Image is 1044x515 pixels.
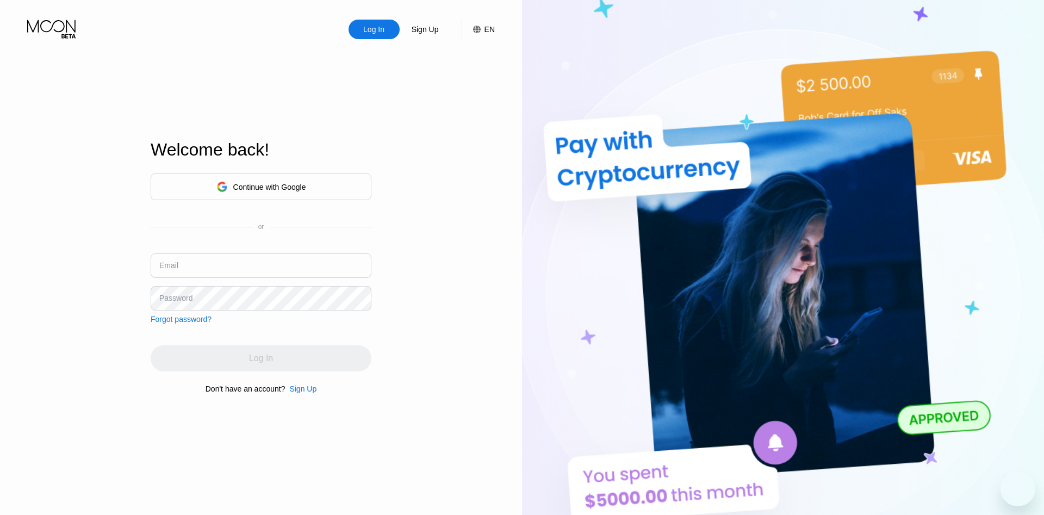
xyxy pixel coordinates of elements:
[484,25,495,34] div: EN
[159,294,192,302] div: Password
[206,384,285,393] div: Don't have an account?
[349,20,400,39] div: Log In
[462,20,495,39] div: EN
[411,24,440,35] div: Sign Up
[258,223,264,231] div: or
[400,20,451,39] div: Sign Up
[151,140,371,160] div: Welcome back!
[151,315,212,324] div: Forgot password?
[233,183,306,191] div: Continue with Google
[151,173,371,200] div: Continue with Google
[159,261,178,270] div: Email
[285,384,316,393] div: Sign Up
[362,24,386,35] div: Log In
[289,384,316,393] div: Sign Up
[1000,471,1035,506] iframe: Button to launch messaging window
